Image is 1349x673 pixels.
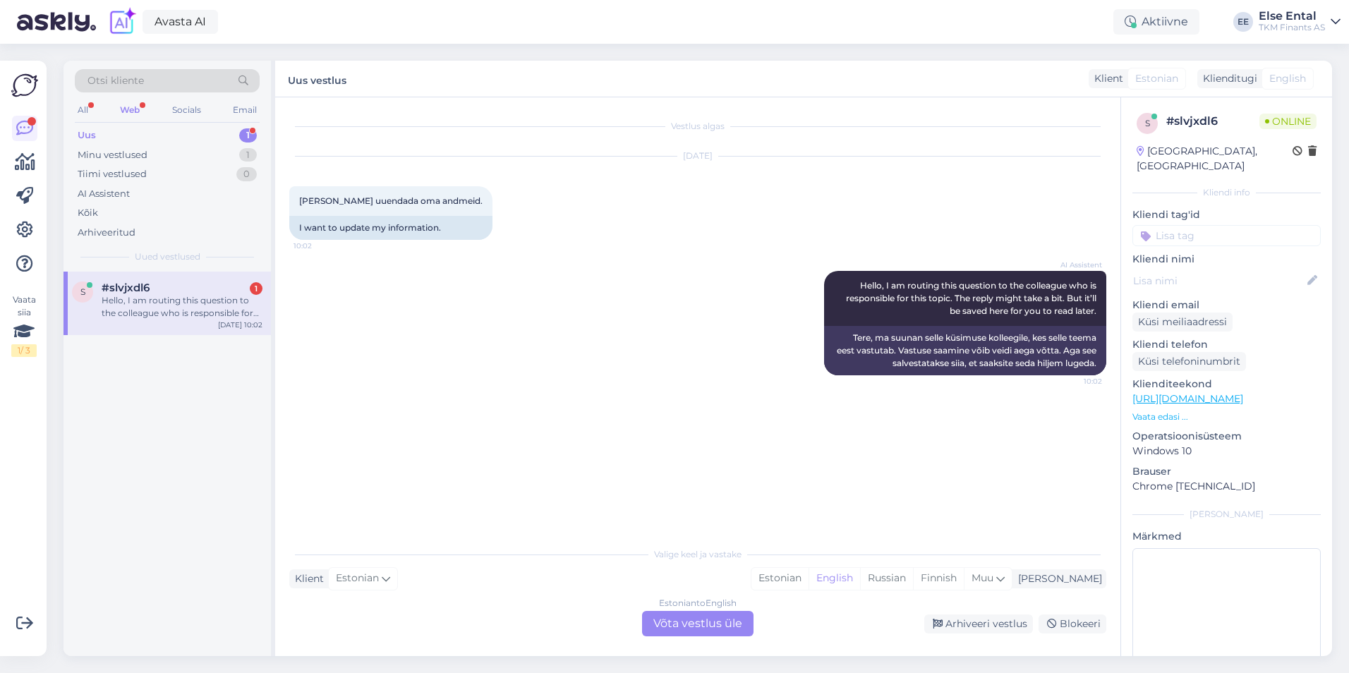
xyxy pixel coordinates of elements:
[1132,337,1321,352] p: Kliendi telefon
[239,148,257,162] div: 1
[1132,252,1321,267] p: Kliendi nimi
[1132,392,1243,405] a: [URL][DOMAIN_NAME]
[642,611,754,636] div: Võta vestlus üle
[80,286,85,297] span: s
[1259,22,1325,33] div: TKM Finants AS
[1132,508,1321,521] div: [PERSON_NAME]
[78,226,135,240] div: Arhiveeritud
[1137,144,1293,174] div: [GEOGRAPHIC_DATA], [GEOGRAPHIC_DATA]
[913,568,964,589] div: Finnish
[1132,186,1321,199] div: Kliendi info
[336,571,379,586] span: Estonian
[1132,479,1321,494] p: Chrome [TECHNICAL_ID]
[78,167,147,181] div: Tiimi vestlused
[218,320,262,330] div: [DATE] 10:02
[659,597,737,610] div: Estonian to English
[1166,113,1259,130] div: # slvjxdl6
[809,568,860,589] div: English
[824,326,1106,375] div: Tere, ma suunan selle küsimuse kolleegile, kes selle teema eest vastutab. Vastuse saamine võib ve...
[289,120,1106,133] div: Vestlus algas
[860,568,913,589] div: Russian
[11,293,37,357] div: Vaata siia
[102,294,262,320] div: Hello, I am routing this question to the colleague who is responsible for this topic. The reply m...
[1259,11,1341,33] a: Else EntalTKM Finants AS
[294,241,346,251] span: 10:02
[1039,614,1106,633] div: Blokeeri
[239,128,257,143] div: 1
[250,282,262,295] div: 1
[1145,118,1150,128] span: s
[1233,12,1253,32] div: EE
[1012,571,1102,586] div: [PERSON_NAME]
[1132,313,1233,332] div: Küsi meiliaadressi
[143,10,218,34] a: Avasta AI
[1132,444,1321,459] p: Windows 10
[1197,71,1257,86] div: Klienditugi
[87,73,144,88] span: Otsi kliente
[78,148,147,162] div: Minu vestlused
[1113,9,1199,35] div: Aktiivne
[102,281,150,294] span: #slvjxdl6
[1132,352,1246,371] div: Küsi telefoninumbrit
[1089,71,1123,86] div: Klient
[1132,207,1321,222] p: Kliendi tag'id
[289,548,1106,561] div: Valige keel ja vastake
[1135,71,1178,86] span: Estonian
[11,72,38,99] img: Askly Logo
[1133,273,1305,289] input: Lisa nimi
[846,280,1099,316] span: Hello, I am routing this question to the colleague who is responsible for this topic. The reply m...
[1132,411,1321,423] p: Vaata edasi ...
[78,206,98,220] div: Kõik
[1132,225,1321,246] input: Lisa tag
[75,101,91,119] div: All
[1049,376,1102,387] span: 10:02
[751,568,809,589] div: Estonian
[1132,464,1321,479] p: Brauser
[924,614,1033,633] div: Arhiveeri vestlus
[1132,298,1321,313] p: Kliendi email
[78,128,96,143] div: Uus
[169,101,204,119] div: Socials
[78,187,130,201] div: AI Assistent
[289,216,492,240] div: I want to update my information.
[1269,71,1306,86] span: English
[135,250,200,263] span: Uued vestlused
[1132,429,1321,444] p: Operatsioonisüsteem
[289,571,324,586] div: Klient
[1049,260,1102,270] span: AI Assistent
[289,150,1106,162] div: [DATE]
[1259,114,1317,129] span: Online
[1259,11,1325,22] div: Else Ental
[299,195,483,206] span: [PERSON_NAME] uuendada oma andmeid.
[1132,529,1321,544] p: Märkmed
[1132,377,1321,392] p: Klienditeekond
[11,344,37,357] div: 1 / 3
[236,167,257,181] div: 0
[117,101,143,119] div: Web
[972,571,993,584] span: Muu
[230,101,260,119] div: Email
[288,69,346,88] label: Uus vestlus
[107,7,137,37] img: explore-ai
